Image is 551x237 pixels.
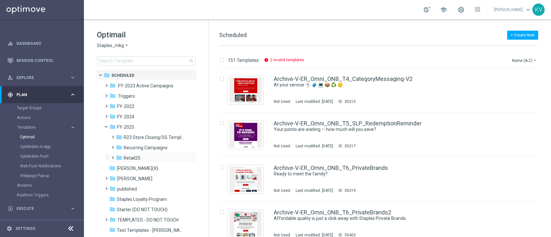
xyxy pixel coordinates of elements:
[7,206,76,211] button: play_circle_outline Execute keyboard_arrow_right
[274,210,391,215] a: Archive-V-ER_Omni_ONB_T6_PrivateBrands2
[6,226,12,232] i: settings
[17,123,83,181] div: Templates
[20,144,67,149] a: OptiMobile In-App
[293,188,336,193] div: Last modified: [DATE]
[20,152,83,161] div: OptiMobile Push
[97,56,196,65] input: Search Template
[274,188,290,193] div: Not Used
[16,76,70,80] span: Explore
[15,227,35,231] a: Settings
[20,173,67,178] a: Webpage Pop-up
[117,196,167,202] span: Staples Loyalty Program
[230,167,262,192] img: 35319.jpeg
[532,58,537,63] i: arrow_drop_down
[70,124,76,131] i: keyboard_arrow_right
[117,217,179,223] span: TEMPLATES - DO NOT TOUCH
[97,43,124,49] span: Staples_mkg
[117,114,134,120] span: FY-2024
[117,186,137,192] span: published
[293,143,336,149] div: Last modified: [DATE]
[7,92,76,97] button: gps_fixed Plan keyboard_arrow_right
[230,78,262,103] img: 35315.jpeg
[274,82,495,88] a: At your service 🪧 🧳 💻 📦 ♻️ 🪙
[274,215,495,222] a: Affordable quality is just a click away with Staples Private Brands.
[17,105,67,111] a: Target Groups
[293,99,336,104] div: Last modified: [DATE]
[124,145,168,151] span: Recurring Campaigns
[116,144,122,151] i: folder
[109,216,116,223] i: folder
[116,154,122,161] i: folder
[274,215,510,222] div: Affordable quality is just a click away with Staples Private Brands.
[16,52,76,69] a: Mission Control
[117,165,158,171] span: jonathan_pr_test_{X}
[17,125,70,129] div: Templates
[117,104,134,109] span: FY-2022
[20,134,67,140] a: Optimail
[274,171,495,177] a: Ready to meet the family?
[111,73,134,78] span: Scheduled
[336,143,356,149] div: ID:
[117,93,135,99] span: .Triggers
[124,155,140,161] span: Retail25
[213,157,550,202] div: Press SPACE to select this row.
[17,181,83,190] div: Streams
[230,122,262,147] img: 35317.jpeg
[344,143,356,149] div: 35317
[7,58,76,63] button: Mission Control
[97,43,129,49] button: Staples_mkg arrow_drop_down
[16,35,76,52] a: Dashboard
[109,165,116,171] i: folder
[109,206,116,212] i: folder
[274,99,290,104] div: Not Used
[7,52,76,69] div: Mission Control
[109,123,116,130] i: folder
[507,31,538,40] button: + Create New
[17,193,67,198] a: Realtime Triggers
[117,83,173,89] span: .FY-2023 Active Campaigns
[17,113,83,123] div: Actions
[117,207,168,212] span: Starter (DO NOT TOUCH)
[213,113,550,157] div: Press SPACE to select this row.
[20,142,83,152] div: OptiMobile In-App
[117,227,183,233] span: Test Templates - Jonas
[7,206,13,212] i: play_circle_outline
[117,176,152,182] span: jonathan_testing_folder
[109,185,116,192] i: folder
[274,143,290,149] div: Not Used
[104,72,110,78] i: folder
[274,76,413,82] a: Archive-V-ER_Omni_ONB_T4_CategoryMessaging-V2
[20,171,83,181] div: Webpage Pop-up
[70,74,76,81] i: keyboard_arrow_right
[17,125,63,129] span: Templates
[274,171,510,177] div: Ready to meet the family?
[274,126,510,133] div: Your points are waiting — how much will you save?
[7,35,76,52] div: Dashboard
[17,115,67,120] a: Actions
[7,75,13,81] i: person_search
[219,32,247,38] span: Scheduled
[532,4,545,16] div: KV
[274,121,422,126] a: Archive-V-ER_Omni_ONB_T5_SLP_RedemptionReminder
[124,134,185,140] span: R23 Store Closing/SG Templates
[7,41,13,46] i: equalizer
[20,163,67,169] a: Web Push Notifications
[7,75,76,80] button: person_search Explore keyboard_arrow_right
[109,93,116,99] i: folder
[336,99,356,104] div: ID:
[7,41,76,46] button: equalizer Dashboard
[97,30,196,40] h1: Optimail
[70,92,76,98] i: keyboard_arrow_right
[228,57,259,63] p: 151 Templates
[7,92,70,98] div: Plan
[109,82,116,89] i: folder
[525,6,532,13] span: keyboard_arrow_down
[213,68,550,113] div: Press SPACE to select this row.
[16,207,70,211] span: Execute
[7,75,70,81] div: Explore
[70,205,76,212] i: keyboard_arrow_right
[17,190,83,200] div: Realtime Triggers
